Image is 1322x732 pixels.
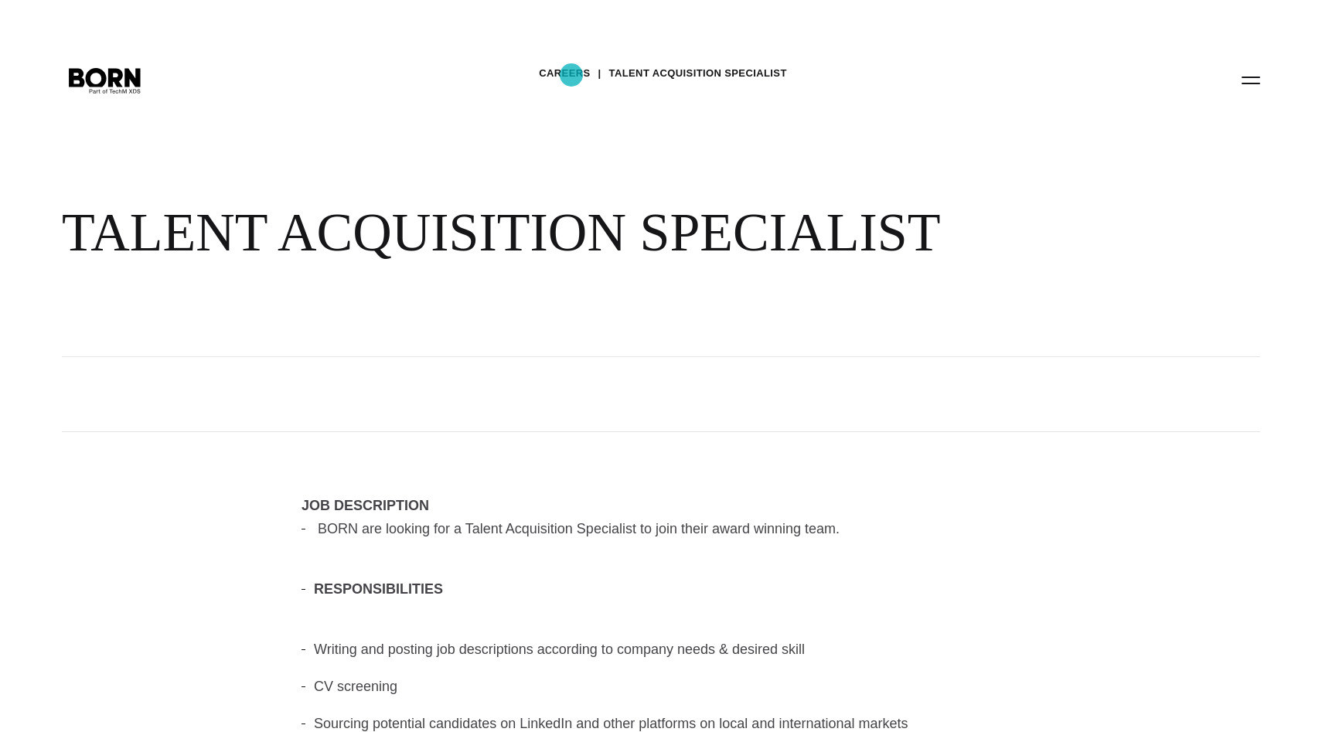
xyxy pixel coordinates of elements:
li: CV screening [302,675,1020,698]
strong: RESPONSIBILITIES [314,581,443,597]
a: TALENT ACQUISITION SPECIALIST [609,62,787,85]
div: TALENT ACQUISITION SPECIALIST [62,201,943,264]
strong: JOB DESCRIPTION [302,498,429,513]
a: Careers [539,62,590,85]
li: Writing and posting job descriptions according to company needs & desired skill [302,638,1020,661]
li: BORN are looking for a Talent Acquisition Specialist to join their award winning team. [302,517,1020,540]
button: Open [1232,63,1269,96]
